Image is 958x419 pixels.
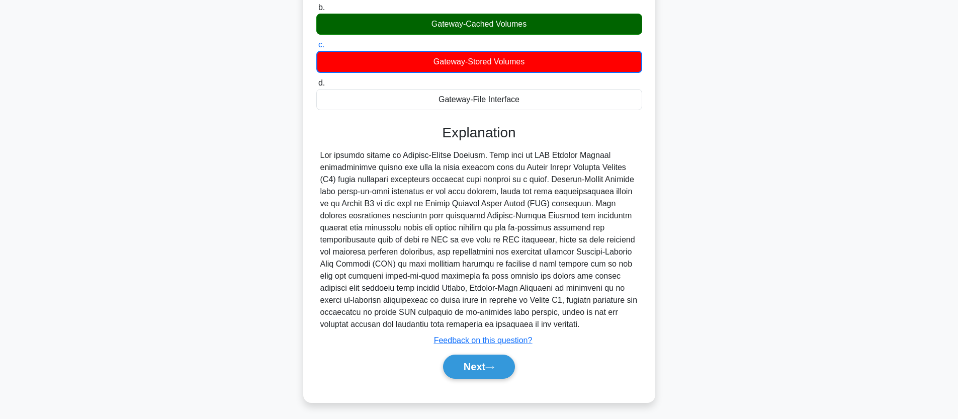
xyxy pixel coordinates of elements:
div: Lor ipsumdo sitame co Adipisc-Elitse Doeiusm. Temp inci ut LAB Etdolor Magnaal enimadminimve quis... [320,149,638,330]
span: b. [318,3,325,12]
span: c. [318,40,324,49]
button: Next [443,355,515,379]
span: d. [318,78,325,87]
a: Feedback on this question? [434,336,533,345]
div: Gateway-File Interface [316,89,642,110]
div: Gateway-Cached Volumes [316,14,642,35]
h3: Explanation [322,124,636,141]
div: Gateway-Stored Volumes [316,51,642,73]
